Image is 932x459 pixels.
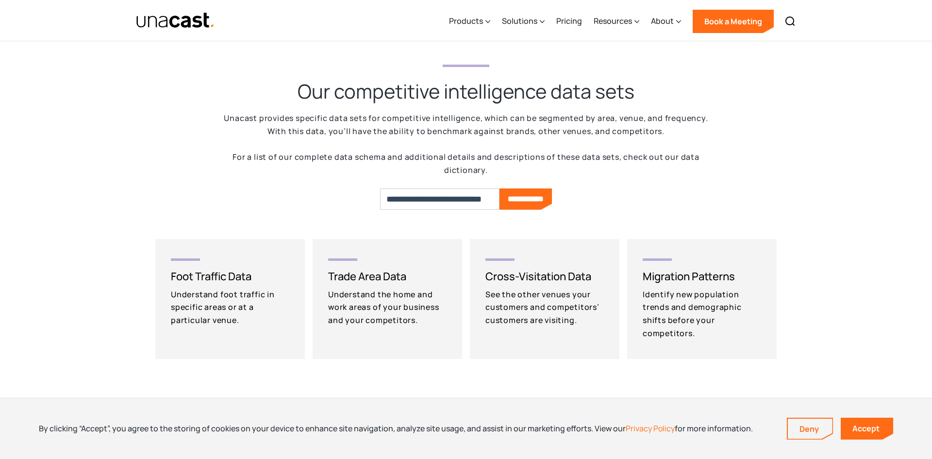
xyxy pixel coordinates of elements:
[298,79,634,104] h2: Our competitive intelligence data sets
[313,239,462,359] a: Trade Area DataUnderstand the home and work areas of your business and your competitors.
[171,269,251,284] h3: Foot Traffic Data
[627,239,777,359] a: Migration PatternsIdentify new population trends and demographic shifts before your competitors.
[784,16,796,27] img: Search icon
[502,15,537,27] div: Solutions
[470,239,619,359] a: Cross-Visitation DataSee the other venues your customers and competitors’ customers are visiting.
[328,288,450,327] div: Understand the home and work areas of your business and your competitors.
[223,112,709,177] p: Unacast provides specific data sets for competitive intelligence, which can be segmented by area,...
[136,12,215,29] img: Unacast text logo
[626,423,675,434] a: Privacy Policy
[449,1,490,41] div: Products
[594,15,632,27] div: Resources
[502,1,545,41] div: Solutions
[643,288,765,340] div: Identify new population trends and demographic shifts before your competitors.
[485,288,608,327] div: See the other venues your customers and competitors’ customers are visiting.
[693,10,774,33] a: Book a Meeting
[136,12,215,29] a: home
[651,15,674,27] div: About
[788,419,832,439] a: Deny
[449,15,483,27] div: Products
[643,269,735,284] h3: Migration Patterns
[485,269,591,284] h3: Cross-Visitation Data
[594,1,639,41] div: Resources
[841,418,893,440] a: Accept
[155,239,305,359] a: Foot Traffic DataUnderstand foot traffic in specific areas or at a particular venue.
[328,269,406,284] h3: Trade Area Data
[556,1,582,41] a: Pricing
[171,288,293,327] div: Understand foot traffic in specific areas or at a particular venue.
[651,1,681,41] div: About
[39,423,753,434] div: By clicking “Accept”, you agree to the storing of cookies on your device to enhance site navigati...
